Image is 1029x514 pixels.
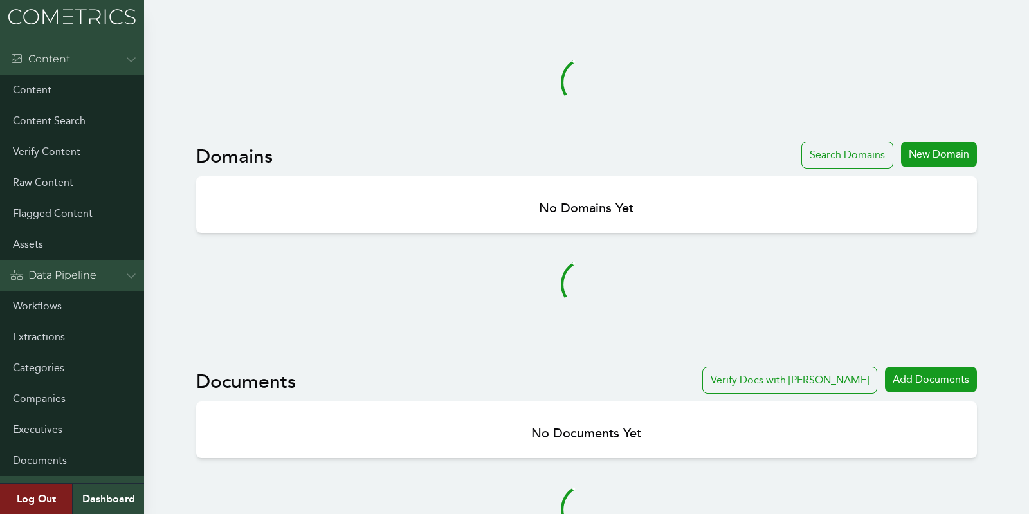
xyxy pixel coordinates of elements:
div: Data Pipeline [10,268,96,283]
h3: No Documents Yet [206,425,966,443]
div: New Domain [901,142,977,167]
h2: Domains [196,145,273,169]
svg: audio-loading [561,57,612,108]
a: Add Documents [885,367,977,394]
a: Dashboard [72,484,144,514]
div: Search Domains [801,142,893,169]
button: Verify Docs with [PERSON_NAME] [702,367,877,394]
h2: Documents [196,371,296,394]
div: Add Documents [885,367,977,392]
svg: audio-loading [561,259,612,310]
h3: No Domains Yet [206,199,966,217]
div: Content [10,51,70,67]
